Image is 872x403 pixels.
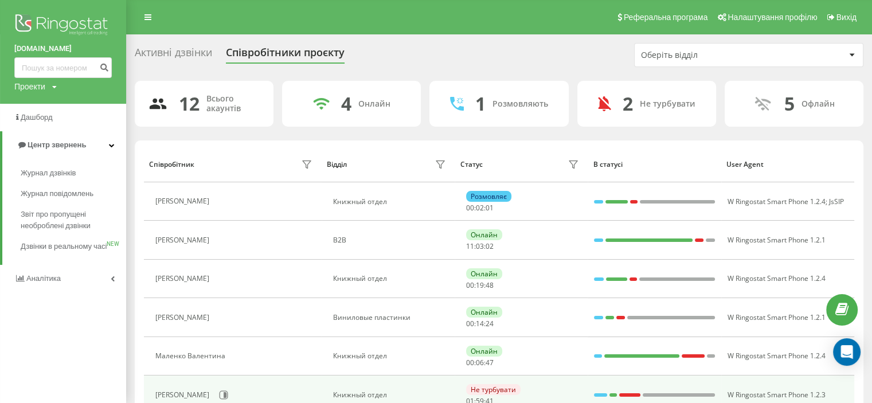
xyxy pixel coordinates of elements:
[28,140,86,149] span: Центр звернень
[466,268,502,279] div: Онлайн
[466,281,494,289] div: : :
[476,280,484,290] span: 19
[833,338,861,366] div: Open Intercom Messenger
[476,241,484,251] span: 03
[14,81,45,92] div: Проекти
[155,391,212,399] div: [PERSON_NAME]
[466,191,511,202] div: Розмовляє
[466,320,494,328] div: : :
[21,163,126,183] a: Журнал дзвінків
[179,93,200,115] div: 12
[829,197,844,206] span: JsSIP
[21,209,120,232] span: Звіт про пропущені необроблені дзвінки
[333,236,448,244] div: B2B
[486,203,494,213] span: 01
[801,99,834,109] div: Офлайн
[466,242,494,251] div: : :
[155,236,212,244] div: [PERSON_NAME]
[358,99,390,109] div: Онлайн
[333,314,448,322] div: Виниловые пластинки
[728,390,826,400] span: W Ringostat Smart Phone 1.2.3
[466,204,494,212] div: : :
[21,183,126,204] a: Журнал повідомлень
[593,161,715,169] div: В статусі
[21,241,107,252] span: Дзвінки в реальному часі
[624,13,708,22] span: Реферальна програма
[466,319,474,328] span: 00
[341,93,351,115] div: 4
[466,384,521,395] div: Не турбувати
[327,161,347,169] div: Відділ
[155,197,212,205] div: [PERSON_NAME]
[14,11,112,40] img: Ringostat logo
[486,280,494,290] span: 48
[728,13,817,22] span: Налаштування профілю
[466,229,502,240] div: Онлайн
[466,307,502,318] div: Онлайн
[333,275,448,283] div: Книжный отдел
[476,358,484,367] span: 06
[14,57,112,78] input: Пошук за номером
[14,43,112,54] a: [DOMAIN_NAME]
[149,161,194,169] div: Співробітник
[728,351,826,361] span: W Ringostat Smart Phone 1.2.4
[466,203,474,213] span: 00
[728,235,826,245] span: W Ringostat Smart Phone 1.2.1
[476,319,484,328] span: 14
[466,280,474,290] span: 00
[460,161,482,169] div: Статус
[2,131,126,159] a: Центр звернень
[21,167,76,179] span: Журнал дзвінків
[640,99,695,109] div: Не турбувати
[728,273,826,283] span: W Ringostat Smart Phone 1.2.4
[26,274,61,283] span: Аналiтика
[486,319,494,328] span: 24
[155,352,228,360] div: Маленко Валентина
[466,358,474,367] span: 00
[135,46,212,64] div: Активні дзвінки
[475,93,486,115] div: 1
[466,346,502,357] div: Онлайн
[21,188,93,199] span: Журнал повідомлень
[333,198,448,206] div: Книжный отдел
[623,93,633,115] div: 2
[728,197,826,206] span: W Ringostat Smart Phone 1.2.4
[466,241,474,251] span: 11
[226,46,345,64] div: Співробітники проєкту
[486,358,494,367] span: 47
[728,312,826,322] span: W Ringostat Smart Phone 1.2.1
[836,13,857,22] span: Вихід
[155,275,212,283] div: [PERSON_NAME]
[726,161,848,169] div: User Agent
[492,99,548,109] div: Розмовляють
[206,94,260,114] div: Всього акаунтів
[486,241,494,251] span: 02
[333,352,448,360] div: Книжный отдел
[466,359,494,367] div: : :
[21,236,126,257] a: Дзвінки в реальному часіNEW
[21,204,126,236] a: Звіт про пропущені необроблені дзвінки
[784,93,794,115] div: 5
[476,203,484,213] span: 02
[333,391,448,399] div: Книжный отдел
[21,113,53,122] span: Дашборд
[641,50,778,60] div: Оберіть відділ
[155,314,212,322] div: [PERSON_NAME]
